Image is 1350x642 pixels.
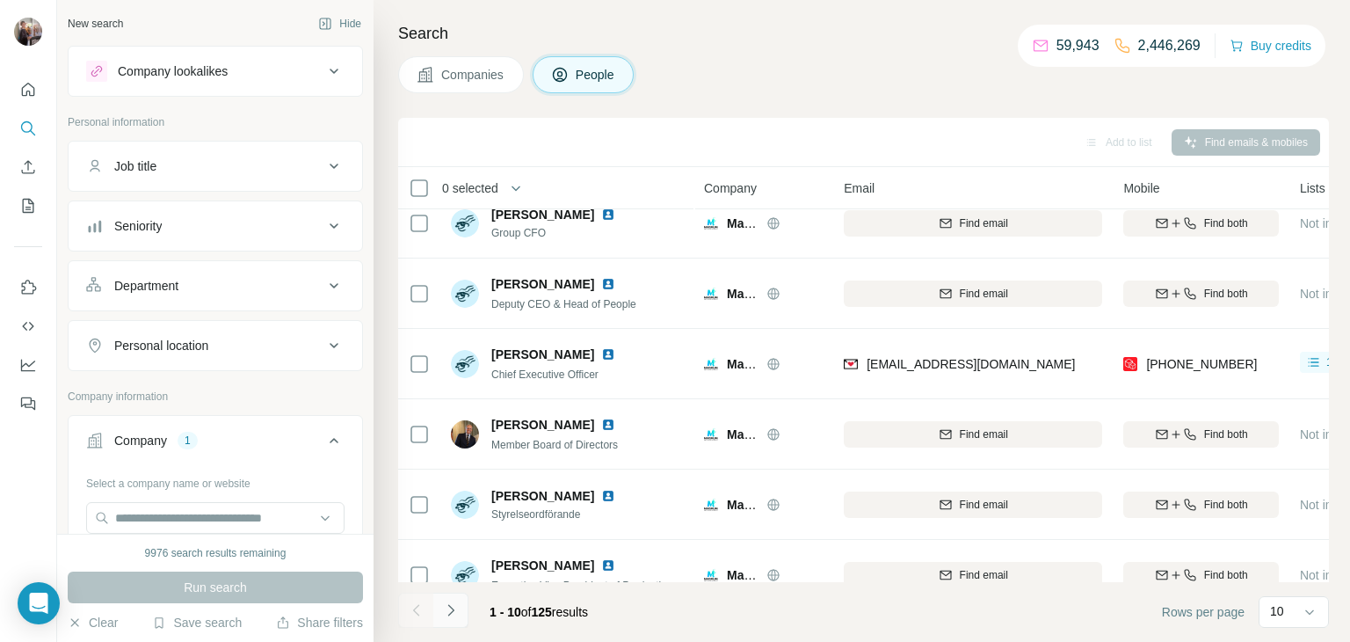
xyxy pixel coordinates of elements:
[68,389,363,405] p: Company information
[114,157,156,175] div: Job title
[1204,497,1248,513] span: Find both
[491,206,594,223] span: [PERSON_NAME]
[152,614,242,631] button: Save search
[114,217,162,235] div: Seniority
[1123,421,1279,448] button: Find both
[114,432,167,449] div: Company
[441,66,505,84] span: Companies
[727,568,870,582] span: Maximum Entertainment
[14,113,42,144] button: Search
[68,16,123,32] div: New search
[727,498,870,512] span: Maximum Entertainment
[18,582,60,624] div: Open Intercom Messenger
[69,419,362,469] button: Company1
[727,357,870,371] span: Maximum Entertainment
[1300,179,1325,197] span: Lists
[433,593,468,628] button: Navigate to next page
[1123,492,1279,518] button: Find both
[844,421,1102,448] button: Find email
[178,433,198,449] div: 1
[491,368,599,381] span: Chief Executive Officer
[576,66,616,84] span: People
[704,427,718,441] img: Logo of Maximum Entertainment
[14,388,42,419] button: Feedback
[68,114,363,130] p: Personal information
[145,545,287,561] div: 9976 search results remaining
[1270,602,1284,620] p: 10
[491,416,594,434] span: [PERSON_NAME]
[491,507,636,522] span: Styrelseordförande
[451,491,479,519] img: Avatar
[1204,567,1248,583] span: Find both
[114,277,178,295] div: Department
[1204,286,1248,302] span: Find both
[14,74,42,106] button: Quick start
[601,208,615,222] img: LinkedIn logo
[601,277,615,291] img: LinkedIn logo
[490,605,521,619] span: 1 - 10
[14,151,42,183] button: Enrich CSV
[491,580,673,592] span: Executive Vice President of Production
[960,497,1008,513] span: Find email
[532,605,552,619] span: 125
[491,557,594,574] span: [PERSON_NAME]
[451,350,479,378] img: Avatar
[1123,281,1279,307] button: Find both
[14,310,42,342] button: Use Surfe API
[451,561,479,589] img: Avatar
[491,439,618,451] span: Member Board of Directors
[844,492,1102,518] button: Find email
[704,568,718,582] img: Logo of Maximum Entertainment
[960,427,1008,442] span: Find email
[69,265,362,307] button: Department
[14,272,42,303] button: Use Surfe on LinkedIn
[727,287,870,301] span: Maximum Entertainment
[1162,603,1245,621] span: Rows per page
[491,275,594,293] span: [PERSON_NAME]
[491,487,594,505] span: [PERSON_NAME]
[398,21,1329,46] h4: Search
[1138,35,1201,56] p: 2,446,269
[118,62,228,80] div: Company lookalikes
[491,225,636,241] span: Group CFO
[114,337,208,354] div: Personal location
[14,190,42,222] button: My lists
[844,355,858,373] img: provider findymail logo
[704,498,718,512] img: Logo of Maximum Entertainment
[1204,215,1248,231] span: Find both
[69,145,362,187] button: Job title
[704,179,757,197] span: Company
[844,562,1102,588] button: Find email
[960,286,1008,302] span: Find email
[1123,355,1137,373] img: provider prospeo logo
[490,605,588,619] span: results
[601,558,615,573] img: LinkedIn logo
[276,614,363,631] button: Share filters
[844,210,1102,237] button: Find email
[69,205,362,247] button: Seniority
[601,418,615,432] img: LinkedIn logo
[601,347,615,361] img: LinkedIn logo
[867,357,1075,371] span: [EMAIL_ADDRESS][DOMAIN_NAME]
[491,346,594,363] span: [PERSON_NAME]
[451,420,479,449] img: Avatar
[1123,210,1279,237] button: Find both
[601,489,615,503] img: LinkedIn logo
[844,281,1102,307] button: Find email
[960,567,1008,583] span: Find email
[69,50,362,92] button: Company lookalikes
[1204,427,1248,442] span: Find both
[14,18,42,46] img: Avatar
[844,179,875,197] span: Email
[1146,357,1257,371] span: [PHONE_NUMBER]
[68,614,118,631] button: Clear
[86,469,345,492] div: Select a company name or website
[727,216,870,230] span: Maximum Entertainment
[704,216,718,230] img: Logo of Maximum Entertainment
[1326,354,1348,370] span: 1 list
[1123,179,1159,197] span: Mobile
[704,357,718,371] img: Logo of Maximum Entertainment
[306,11,374,37] button: Hide
[960,215,1008,231] span: Find email
[14,349,42,381] button: Dashboard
